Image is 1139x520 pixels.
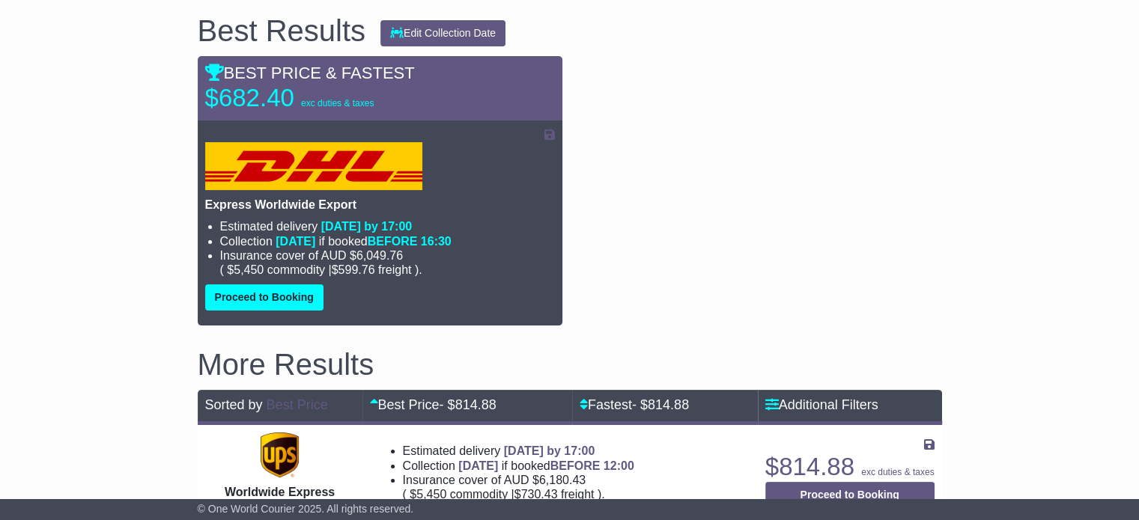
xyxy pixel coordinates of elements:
button: Edit Collection Date [380,20,505,46]
span: if booked [458,459,634,472]
div: Best Results [190,14,374,47]
span: [DATE] [458,459,498,472]
span: 6,049.76 [356,249,403,262]
span: $ $ [407,488,598,501]
span: - $ [440,397,496,412]
span: [DATE] by 17:00 [321,220,413,233]
span: 730.43 [521,488,558,501]
span: Commodity [267,263,325,276]
span: Insurance cover of AUD $ [403,473,586,487]
span: BEST PRICE & FASTEST [205,64,415,82]
span: Freight [561,488,594,501]
span: [DATE] by 17:00 [504,444,595,457]
p: Express Worldwide Export [205,198,555,212]
span: | [329,263,332,276]
a: Best Price- $814.88 [370,397,496,412]
a: Fastest- $814.88 [580,397,689,412]
span: [DATE] [276,235,315,248]
button: Proceed to Booking [205,284,324,311]
li: Collection [220,234,555,248]
span: © One World Courier 2025. All rights reserved. [198,503,414,515]
span: 5,450 [234,263,264,276]
span: 6,180.43 [539,474,586,486]
p: $814.88 [765,452,935,482]
span: - $ [632,397,689,412]
button: Proceed to Booking [765,482,935,508]
span: Commodity [450,488,508,501]
li: Estimated delivery [403,444,747,458]
span: exc duties & taxes [301,98,374,108]
li: Collection [403,459,747,473]
span: Insurance cover of AUD $ [220,248,404,263]
h2: More Results [198,348,942,381]
span: $ $ [224,263,415,276]
span: 814.88 [648,397,689,412]
span: 12:00 [604,459,634,472]
span: ( ). [403,487,605,501]
span: 599.76 [338,263,375,276]
span: 5,450 [416,488,446,501]
span: | [511,488,514,501]
span: Sorted by [205,397,263,412]
img: DHL: Express Worldwide Export [205,142,422,190]
li: Estimated delivery [220,219,555,233]
a: Best Price [267,397,328,412]
span: Freight [378,263,411,276]
span: BEFORE [368,235,418,248]
a: Additional Filters [765,397,878,412]
span: ( ). [220,263,422,277]
span: exc duties & taxes [861,467,934,477]
span: Worldwide Express Freight Exports [225,486,335,513]
p: $682.40 [205,83,392,113]
img: UPS (new): Worldwide Express Freight Exports [261,432,298,477]
span: if booked [276,235,451,248]
span: BEFORE [550,459,601,472]
span: 814.88 [455,397,496,412]
span: 16:30 [421,235,452,248]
